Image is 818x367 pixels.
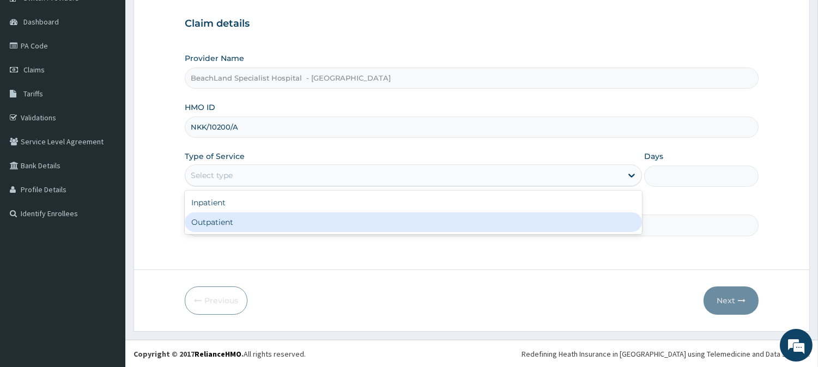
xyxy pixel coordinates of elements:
button: Next [704,286,759,315]
div: Inpatient [185,193,642,212]
input: Enter HMO ID [185,117,759,138]
strong: Copyright © 2017 . [134,349,244,359]
img: d_794563401_company_1708531726252_794563401 [20,54,44,82]
div: Redefining Heath Insurance in [GEOGRAPHIC_DATA] using Telemedicine and Data Science! [522,348,810,359]
div: Minimize live chat window [179,5,205,32]
label: Type of Service [185,151,245,162]
span: Tariffs [23,89,43,99]
label: HMO ID [185,102,215,113]
button: Previous [185,286,247,315]
h3: Claim details [185,18,759,30]
div: Select type [191,170,233,181]
label: Days [644,151,663,162]
span: Claims [23,65,45,75]
div: Outpatient [185,212,642,232]
span: We're online! [63,113,150,223]
textarea: Type your message and hit 'Enter' [5,248,208,286]
label: Provider Name [185,53,244,64]
a: RelianceHMO [195,349,241,359]
div: Chat with us now [57,61,183,75]
span: Dashboard [23,17,59,27]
